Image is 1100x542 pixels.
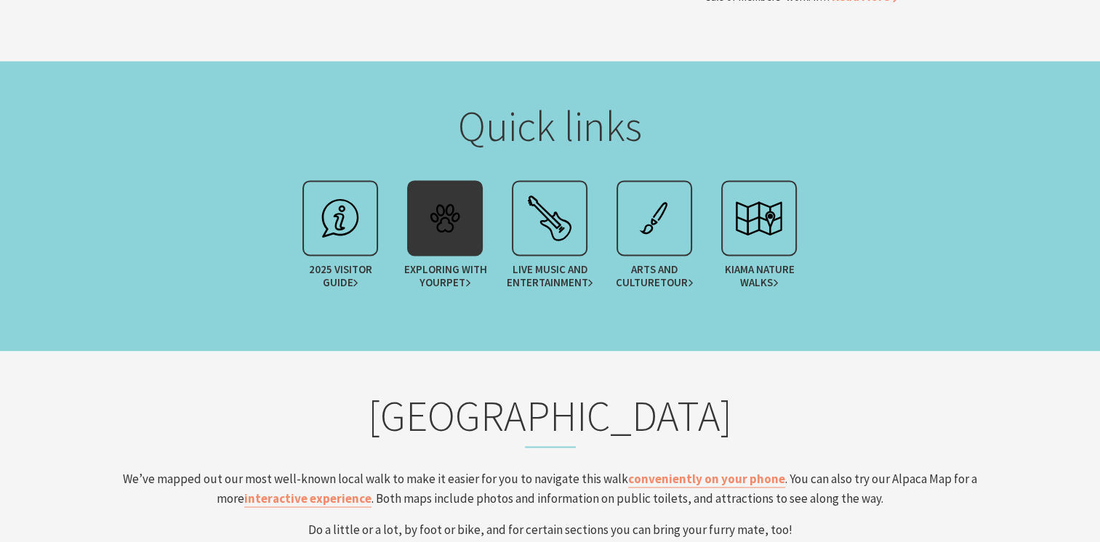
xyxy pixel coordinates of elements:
a: Arts and CultureTour [602,180,707,296]
h2: Quick links [265,101,835,152]
span: Entertainment [506,276,593,289]
img: tour.svg [730,189,788,247]
span: Live Music and [505,263,595,289]
span: We’ve mapped out our most well-known local walk to make it easier for you to navigate this walk .... [123,471,977,507]
a: Live Music andEntertainment [497,180,602,296]
img: festival.svg [521,189,579,247]
a: conveniently on your phone [628,471,785,488]
span: 2025 Visitor [295,263,386,289]
h2: [GEOGRAPHIC_DATA] [120,391,981,448]
a: Kiama NatureWalks [707,180,811,296]
span: Kiama Nature [714,263,805,289]
span: Walks [740,276,779,289]
span: Do a little or a lot, by foot or bike, and for certain sections you can bring your furry mate, too! [308,522,792,538]
span: Pet [446,276,471,289]
a: Exploring with yourPet [393,180,497,296]
span: Tour [660,276,694,289]
img: exhibit.svg [625,189,683,247]
span: Exploring with your [400,263,491,289]
a: 2025 VisitorGuide [288,180,393,296]
a: interactive experience [244,490,372,507]
img: petcare.svg [416,189,474,247]
img: info.svg [311,189,369,247]
span: Arts and Culture [609,263,700,289]
span: Guide [322,276,358,289]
